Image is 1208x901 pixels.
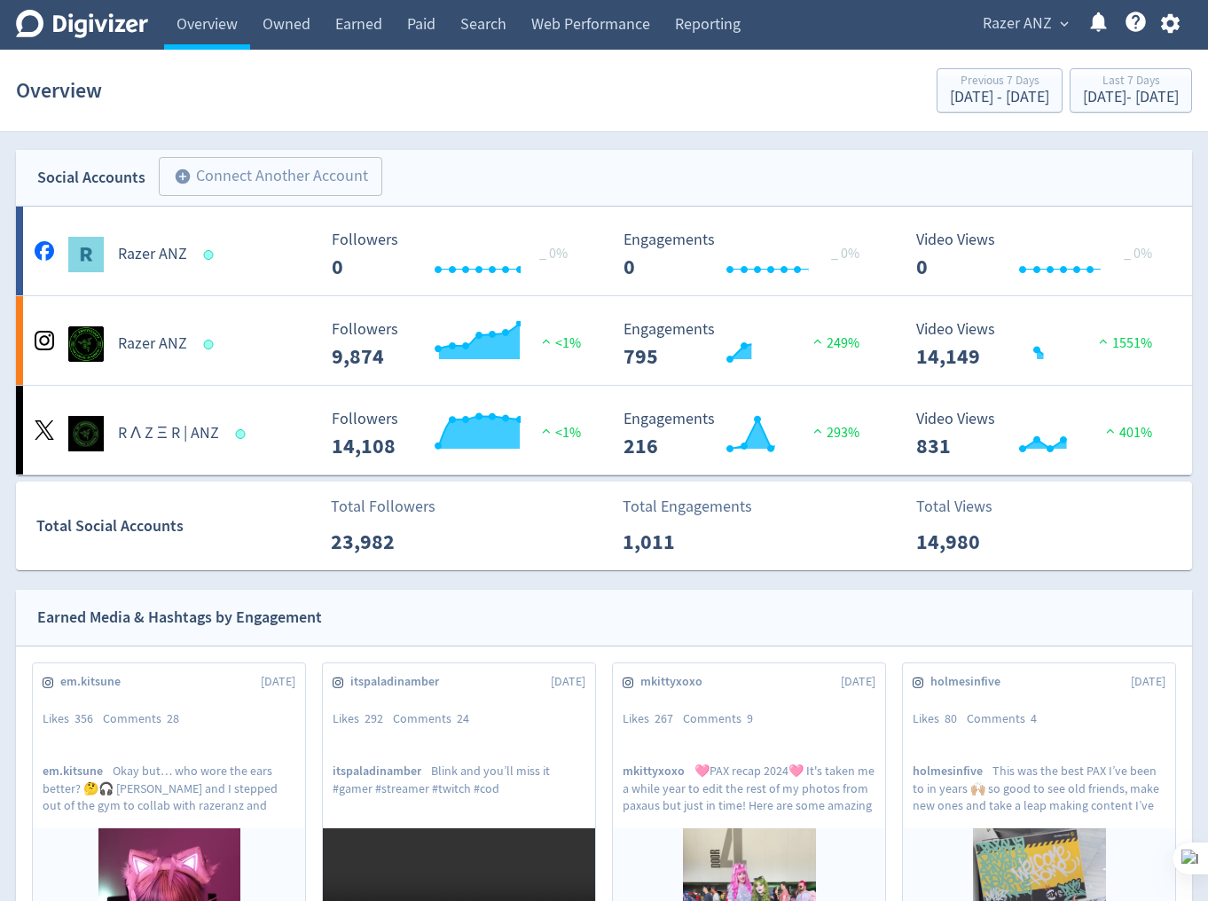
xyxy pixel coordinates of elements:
div: Last 7 Days [1083,74,1179,90]
div: [DATE] - [DATE] [1083,90,1179,106]
h1: Overview [16,62,102,119]
div: Previous 7 Days [950,74,1049,90]
span: Razer ANZ [983,10,1052,38]
button: Last 7 Days[DATE]- [DATE] [1070,68,1192,113]
span: expand_more [1056,16,1072,32]
span: Data last synced: 13 Oct 2025, 11:02pm (AEDT) [204,250,219,260]
span: Data last synced: 14 Oct 2025, 2:02am (AEDT) [235,429,250,439]
span: Data last synced: 14 Oct 2025, 12:02am (AEDT) [204,340,219,349]
button: Previous 7 Days[DATE] - [DATE] [937,68,1063,113]
div: [DATE] - [DATE] [950,90,1049,106]
button: Razer ANZ [977,10,1073,38]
